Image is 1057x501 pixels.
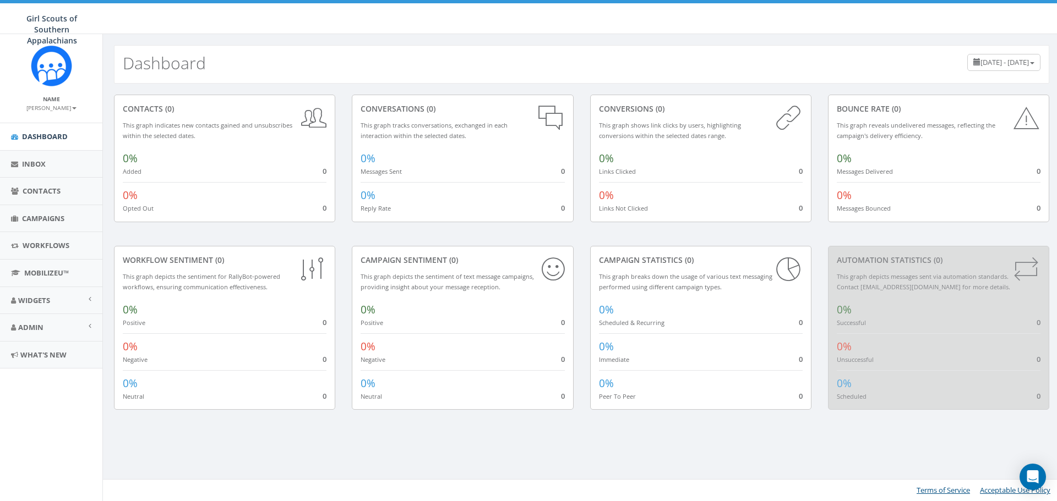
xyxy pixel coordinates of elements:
[424,103,435,114] span: (0)
[799,354,803,364] span: 0
[24,268,69,278] span: MobilizeU™
[837,355,874,364] small: Unsuccessful
[323,317,326,327] span: 0
[837,376,852,390] span: 0%
[123,392,144,400] small: Neutral
[123,151,138,166] span: 0%
[361,255,564,266] div: Campaign Sentiment
[123,355,148,364] small: Negative
[837,151,852,166] span: 0%
[980,485,1050,495] a: Acceptable Use Policy
[26,104,77,112] small: [PERSON_NAME]
[917,485,970,495] a: Terms of Service
[361,339,375,354] span: 0%
[599,151,614,166] span: 0%
[26,102,77,112] a: [PERSON_NAME]
[361,167,402,175] small: Messages Sent
[163,103,174,114] span: (0)
[361,355,385,364] small: Negative
[799,203,803,213] span: 0
[18,322,43,332] span: Admin
[361,151,375,166] span: 0%
[837,255,1040,266] div: Automation Statistics
[123,339,138,354] span: 0%
[123,318,145,327] small: Positive
[1037,166,1040,176] span: 0
[837,121,995,140] small: This graph reveals undelivered messages, reflecting the campaign's delivery efficiency.
[22,131,68,141] span: Dashboard
[561,391,565,401] span: 0
[980,57,1029,67] span: [DATE] - [DATE]
[683,255,694,265] span: (0)
[323,166,326,176] span: 0
[123,54,206,72] h2: Dashboard
[837,302,852,317] span: 0%
[23,240,69,250] span: Workflows
[22,159,46,169] span: Inbox
[890,103,901,114] span: (0)
[599,121,741,140] small: This graph shows link clicks by users, highlighting conversions within the selected dates range.
[361,392,382,400] small: Neutral
[931,255,942,265] span: (0)
[123,376,138,390] span: 0%
[361,188,375,202] span: 0%
[22,213,64,223] span: Campaigns
[561,317,565,327] span: 0
[123,103,326,114] div: contacts
[123,302,138,317] span: 0%
[837,167,893,175] small: Messages Delivered
[447,255,458,265] span: (0)
[599,272,772,291] small: This graph breaks down the usage of various text messaging performed using different campaign types.
[18,295,50,305] span: Widgets
[213,255,224,265] span: (0)
[837,339,852,354] span: 0%
[599,103,803,114] div: conversions
[561,354,565,364] span: 0
[561,203,565,213] span: 0
[323,203,326,213] span: 0
[599,318,664,327] small: Scheduled & Recurring
[599,255,803,266] div: Campaign Statistics
[1037,317,1040,327] span: 0
[20,350,67,360] span: What's New
[653,103,664,114] span: (0)
[837,392,867,400] small: Scheduled
[599,355,629,364] small: Immediate
[361,103,564,114] div: conversations
[123,167,141,175] small: Added
[1037,203,1040,213] span: 0
[599,302,614,317] span: 0%
[361,318,383,327] small: Positive
[123,272,280,291] small: This graph depicts the sentiment for RallyBot-powered workflows, ensuring communication effective...
[837,103,1040,114] div: Bounce Rate
[799,166,803,176] span: 0
[31,45,72,86] img: Rally_Corp_Logo_1.png
[323,354,326,364] span: 0
[599,376,614,390] span: 0%
[123,204,154,212] small: Opted Out
[599,339,614,354] span: 0%
[599,167,636,175] small: Links Clicked
[599,392,636,400] small: Peer To Peer
[361,272,534,291] small: This graph depicts the sentiment of text message campaigns, providing insight about your message ...
[837,204,891,212] small: Messages Bounced
[43,95,60,103] small: Name
[837,318,866,327] small: Successful
[1037,391,1040,401] span: 0
[323,391,326,401] span: 0
[599,204,648,212] small: Links Not Clicked
[799,317,803,327] span: 0
[799,391,803,401] span: 0
[1020,464,1046,490] div: Open Intercom Messenger
[361,121,508,140] small: This graph tracks conversations, exchanged in each interaction within the selected dates.
[123,121,292,140] small: This graph indicates new contacts gained and unsubscribes within the selected dates.
[361,204,391,212] small: Reply Rate
[23,186,61,196] span: Contacts
[123,188,138,202] span: 0%
[837,188,852,202] span: 0%
[26,13,77,46] span: Girl Scouts of Southern Appalachians
[361,376,375,390] span: 0%
[837,272,1010,291] small: This graph depicts messages sent via automation standards. Contact [EMAIL_ADDRESS][DOMAIN_NAME] f...
[599,188,614,202] span: 0%
[1037,354,1040,364] span: 0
